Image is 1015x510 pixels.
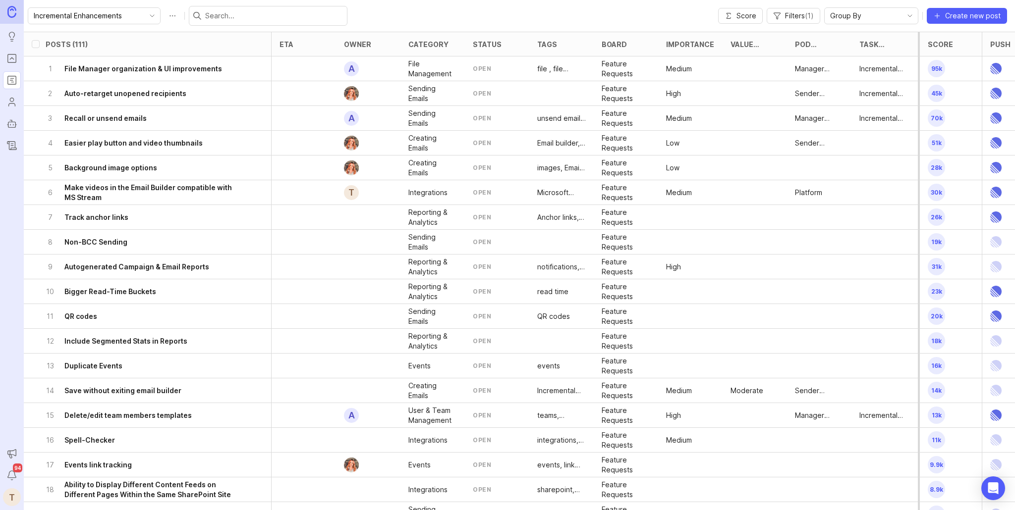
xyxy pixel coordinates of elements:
img: Bronwen W [340,458,363,472]
span: Score [736,11,756,21]
p: 5 [46,163,55,173]
div: Feature Requests [602,59,650,79]
div: Medium [666,113,692,123]
div: open [473,89,491,98]
p: 6 [46,188,55,198]
div: File Management [408,59,457,79]
img: Linear Logo [990,329,1002,353]
a: Autopilot [3,115,21,133]
h6: Auto-retarget unopened recipients [64,89,186,99]
div: Feature Requests [602,406,650,425]
span: Create new post [945,11,1001,21]
h6: Duplicate Events [64,361,122,371]
p: notifications, Analytics [537,262,586,272]
img: Linear Logo [990,279,1002,304]
div: Pod Ownership [795,41,840,48]
p: 9 [46,262,55,272]
p: Incremental Enhancement [859,64,908,74]
p: Low [666,163,679,173]
div: Creating Emails [408,133,457,153]
h6: QR codes [64,311,97,321]
img: Linear Logo [990,230,1002,254]
p: 15 [46,410,55,420]
div: Incremental Enhancement [859,410,908,420]
div: open [473,337,491,345]
p: User & Team Management [408,406,457,425]
p: Medium [666,64,692,74]
div: Feature Requests [602,356,650,376]
span: 70k [928,109,945,127]
img: Linear Logo [990,205,1002,229]
span: 51k [928,134,945,152]
img: Canny Home [7,6,16,17]
div: open [473,312,491,320]
div: open [473,411,491,419]
span: 95k [928,60,945,77]
img: Linear Logo [990,453,1002,477]
div: A [344,111,359,126]
h6: Background image options [64,163,157,173]
p: events [537,361,560,371]
div: Open Intercom Messenger [981,476,1005,500]
div: Feature Requests [602,183,650,203]
a: Changelog [3,137,21,154]
div: Value Scale [731,41,767,48]
div: Posts (111) [46,41,88,48]
div: Sending Emails [408,306,457,326]
button: Filters(1) [767,8,820,24]
div: Feature Requests [602,232,650,252]
div: Medium [666,188,692,198]
p: 1 [46,64,55,74]
p: images, Email builder [537,163,586,173]
p: 8 [46,237,55,247]
button: 3Recall or unsend emails [46,106,243,130]
div: Reporting & Analytics [408,257,457,277]
p: 14 [46,386,55,396]
button: 17Events link tracking [46,453,243,477]
p: 10 [46,287,55,297]
p: Sending Emails [408,84,457,103]
input: Incremental Enhancements [34,10,143,21]
p: 3 [46,113,55,123]
h6: Events link tracking [64,460,132,470]
p: Events [408,460,431,470]
p: Sending Emails [408,108,457,128]
p: Medium [666,435,692,445]
button: 16Spell-Checker [46,428,243,452]
span: 11k [928,431,945,449]
p: Manager Experience [795,64,844,74]
div: Push [990,41,1011,48]
img: Linear Logo [990,155,1002,180]
button: T [3,488,21,506]
div: events, link tracking [537,460,586,470]
p: 2 [46,89,55,99]
h6: Spell-Checker [64,435,115,445]
img: Bronwen W [340,160,363,175]
p: 16 [46,435,55,445]
div: open [473,114,491,122]
span: 30k [928,184,945,201]
span: 18k [928,332,945,350]
a: Portal [3,50,21,67]
h6: Recall or unsend emails [64,113,147,123]
button: Announcements [3,445,21,462]
img: Linear Logo [990,403,1002,427]
p: Feature Requests [602,133,650,153]
p: file , file manager [537,64,586,74]
p: Feature Requests [602,430,650,450]
button: Roadmap options [165,8,180,24]
p: Creating Emails [408,381,457,401]
span: 9.9k [928,456,945,473]
img: Linear Logo [990,304,1002,328]
button: Create new post [927,8,1007,24]
img: Bronwen W [340,136,363,151]
div: Low [666,138,679,148]
button: 15Delete/edit team members templates [46,403,243,427]
p: Incremental Enhancement [859,113,908,123]
p: Feature Requests [602,282,650,302]
p: Feature Requests [602,158,650,178]
div: Email builder, videos [537,138,586,148]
